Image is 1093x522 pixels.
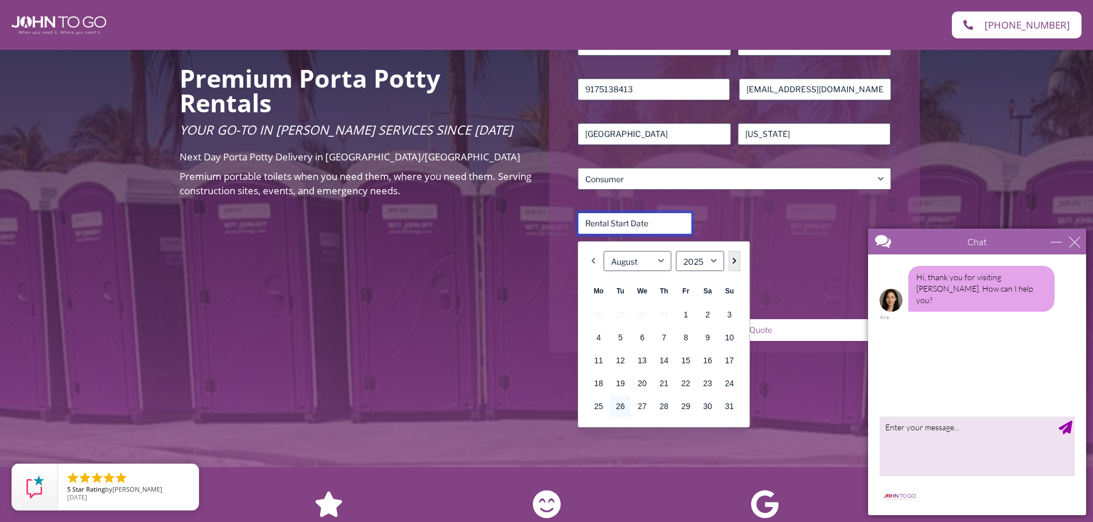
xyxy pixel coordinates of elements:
h2: Premium Porta Potty Rentals [180,66,532,115]
img: John To Go [11,16,106,34]
span: Next Day Porta Potty Delivery in [GEOGRAPHIC_DATA]/[GEOGRAPHIC_DATA] [180,150,520,163]
span: Premium portable toilets when you need them, where you need them. Serving construction sites, eve... [180,170,531,197]
a: 30 [697,395,718,417]
a: 2 [697,304,718,325]
input: Rental Start Date [578,213,692,234]
input: Phone [578,79,730,100]
a: 21 [654,372,674,394]
span: by [67,486,189,494]
li:  [102,471,116,485]
span: Tuesday [616,287,624,295]
a: 26 [610,395,631,417]
a: 9 [697,327,718,348]
a: 5 [610,327,631,348]
span: [PHONE_NUMBER] [985,20,1070,30]
span: Your Go-To in [PERSON_NAME] Services Since [DATE] [180,121,512,138]
span: 31 [654,304,674,325]
iframe: Live Chat Box [861,222,1093,522]
a: 7 [654,327,674,348]
a: 16 [697,350,718,371]
a: 15 [675,350,696,371]
span: Saturday [703,287,712,295]
a: 22 [675,372,696,394]
a: 12 [610,350,631,371]
li:  [90,471,104,485]
span: Wednesday [637,287,647,295]
span: Friday [682,287,689,295]
a: Next [729,251,740,271]
span: [PERSON_NAME] [112,485,162,493]
a: Previous [588,251,599,271]
a: 18 [588,372,609,394]
a: 11 [588,350,609,371]
a: 1 [675,304,696,325]
select: Select year [676,251,724,271]
span: 28 [588,304,609,325]
input: State [738,123,891,145]
a: 27 [632,395,652,417]
a: 10 [719,327,740,348]
li:  [114,471,128,485]
li:  [66,471,80,485]
select: Select month [604,251,671,271]
a: 17 [719,350,740,371]
span: Sunday [725,287,734,295]
a: [PHONE_NUMBER] [952,11,1082,38]
a: 23 [697,372,718,394]
a: 6 [632,327,652,348]
a: 4 [588,327,609,348]
a: 28 [654,395,674,417]
a: 29 [675,395,696,417]
span: Thursday [660,287,668,295]
span: 5 [67,485,71,493]
span: 30 [632,304,652,325]
span: Star Rating [72,485,105,493]
span: 29 [610,304,631,325]
a: 24 [719,372,740,394]
a: 19 [610,372,631,394]
a: 13 [632,350,652,371]
span: [DATE] [67,493,87,501]
a: 25 [588,395,609,417]
span: Monday [594,287,604,295]
a: 8 [675,327,696,348]
div: This field is required. [578,239,890,250]
input: Email [739,79,891,100]
a: 20 [632,372,652,394]
img: Review Rating [24,476,46,499]
a: 14 [654,350,674,371]
input: City [578,123,731,145]
a: 3 [719,304,740,325]
li:  [78,471,92,485]
a: 31 [719,395,740,417]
